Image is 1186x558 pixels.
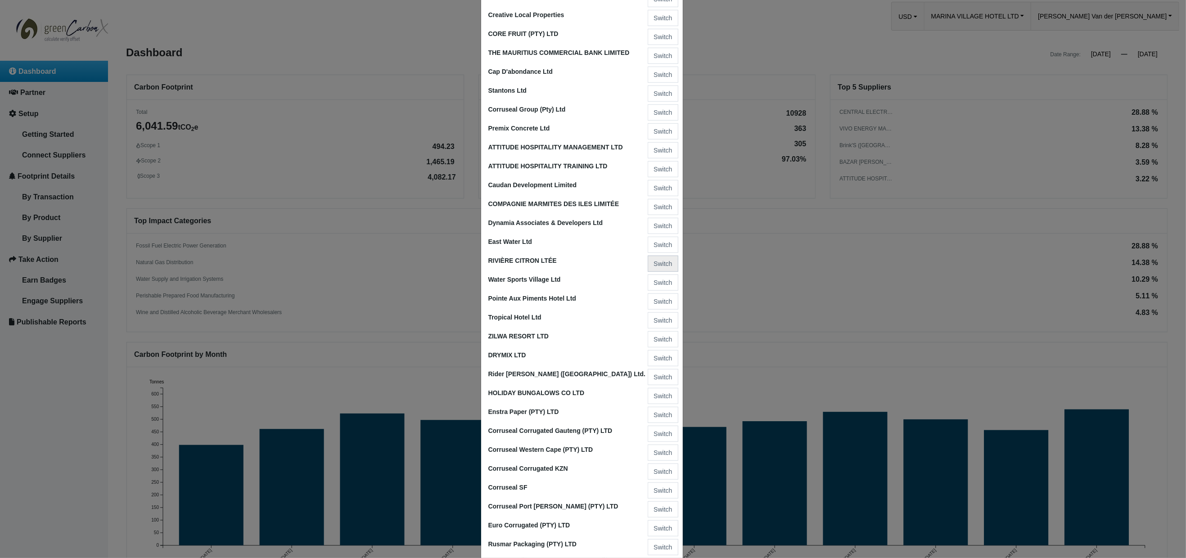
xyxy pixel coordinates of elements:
[648,67,678,83] button: Switch
[648,407,678,423] button: Switch
[648,142,678,158] button: Switch
[488,200,619,207] span: COMPAGNIE MARMITES DES ILES LIMITÉE
[648,501,678,517] button: Switch
[488,408,559,415] span: Enstra Paper (PTY) LTD
[488,314,541,321] span: Tropical Hotel Ltd
[12,83,164,103] input: Enter your last name
[488,522,570,529] span: Euro Corrugated (PTY) LTD
[648,482,678,499] button: Switch
[648,520,678,536] button: Switch
[648,237,678,253] button: Switch
[488,427,613,434] span: Corruseal Corrugated Gauteng (PTY) LTD
[10,49,23,63] div: Navigation go back
[488,11,564,18] span: Creative Local Properties
[12,110,164,130] input: Enter your email address
[648,161,678,177] button: Switch
[648,445,678,461] button: Switch
[488,30,559,37] span: CORE FRUIT (PTY) LTD
[648,123,678,139] button: Switch
[648,331,678,347] button: Switch
[488,181,577,189] span: Caudan Development Limited
[488,503,618,510] span: Corruseal Port [PERSON_NAME] (PTY) LTD
[648,180,678,196] button: Switch
[648,350,678,366] button: Switch
[488,351,526,359] span: DRYMIX LTD
[488,162,608,170] span: ATTITUDE HOSPITALITY TRAINING LTD
[132,277,163,289] em: Submit
[148,4,169,26] div: Minimize live chat window
[648,388,678,404] button: Switch
[60,50,165,62] div: Leave a message
[488,333,549,340] span: ZILWA RESORT LTD
[648,10,678,26] button: Switch
[648,274,678,291] button: Switch
[648,29,678,45] button: Switch
[648,293,678,310] button: Switch
[488,125,550,132] span: Premix Concrete Ltd
[488,106,566,113] span: Corruseal Group (Pty) Ltd
[488,446,593,453] span: Corruseal Western Cape (PTY) LTD
[488,87,527,94] span: Stantons Ltd
[648,539,678,555] button: Switch
[648,312,678,328] button: Switch
[488,238,532,245] span: East Water Ltd
[488,49,630,56] span: THE MAURITIUS COMMERCIAL BANK LIMITED
[648,218,678,234] button: Switch
[488,389,585,396] span: HOLIDAY BUNGALOWS CO LTD
[12,136,164,270] textarea: Type your message and click 'Submit'
[648,369,678,385] button: Switch
[488,295,577,302] span: Pointe Aux Piments Hotel Ltd
[648,85,678,102] button: Switch
[488,484,528,491] span: Corruseal SF
[488,540,577,548] span: Rusmar Packaging (PTY) LTD
[648,463,678,480] button: Switch
[488,257,557,264] span: RIVIÈRE CITRON LTÉE
[648,199,678,215] button: Switch
[488,219,603,226] span: Dynamia Associates & Developers Ltd
[648,48,678,64] button: Switch
[488,276,561,283] span: Water Sports Village Ltd
[648,426,678,442] button: Switch
[488,370,645,378] span: Rider [PERSON_NAME] ([GEOGRAPHIC_DATA]) Ltd.
[648,256,678,272] button: Switch
[488,144,623,151] span: ATTITUDE HOSPITALITY MANAGEMENT LTD
[488,465,568,472] span: Corruseal Corrugated KZN
[648,104,678,121] button: Switch
[488,68,553,75] span: Cap D'abondance Ltd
